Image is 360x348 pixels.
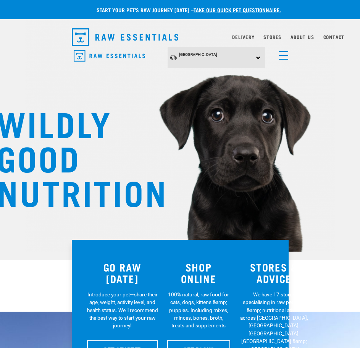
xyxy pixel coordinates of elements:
[323,36,345,38] a: Contact
[66,25,295,49] nav: dropdown navigation
[232,36,254,38] a: Delivery
[194,8,281,11] a: take our quick pet questionnaire.
[170,54,177,60] img: van-moving.png
[179,52,217,57] span: [GEOGRAPHIC_DATA]
[275,47,289,60] a: menu
[263,36,281,38] a: Stores
[239,261,309,285] h3: STORES & ADVICE
[291,36,314,38] a: About Us
[72,28,179,46] img: Raw Essentials Logo
[87,291,158,330] p: Introduce your pet—share their age, weight, activity level, and health status. We'll recommend th...
[74,50,145,62] img: Raw Essentials Logo
[87,261,158,285] h3: GO RAW [DATE]
[167,261,230,285] h3: SHOP ONLINE
[167,291,230,330] p: 100% natural, raw food for cats, dogs, kittens &amp; puppies. Including mixes, minces, bones, bro...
